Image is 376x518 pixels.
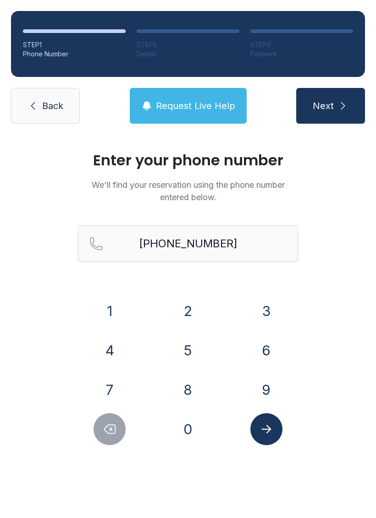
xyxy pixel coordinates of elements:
div: STEP 3 [250,40,353,49]
div: STEP 2 [137,40,239,49]
p: We'll find your reservation using the phone number entered below. [78,179,298,203]
span: Next [313,99,334,112]
span: Back [42,99,63,112]
div: Payment [250,49,353,59]
button: 4 [94,334,126,366]
input: Reservation phone number [78,225,298,262]
button: 2 [172,295,204,327]
button: Submit lookup form [250,413,282,445]
button: 1 [94,295,126,327]
button: 9 [250,374,282,406]
button: 3 [250,295,282,327]
button: 5 [172,334,204,366]
h1: Enter your phone number [78,153,298,168]
button: 8 [172,374,204,406]
button: 0 [172,413,204,445]
button: Delete number [94,413,126,445]
span: Request Live Help [156,99,235,112]
button: 7 [94,374,126,406]
button: 6 [250,334,282,366]
div: Details [137,49,239,59]
div: Phone Number [23,49,126,59]
div: STEP 1 [23,40,126,49]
